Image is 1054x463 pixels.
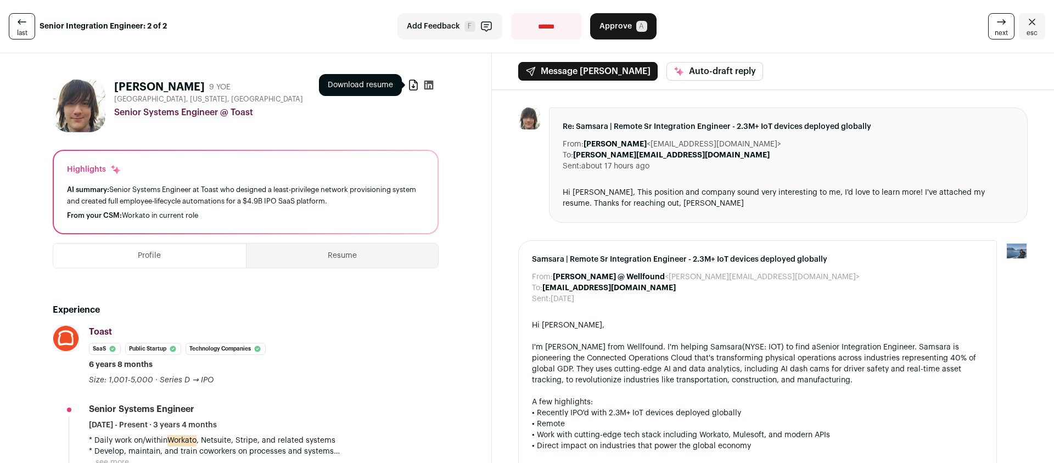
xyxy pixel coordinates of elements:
span: esc [1027,29,1038,37]
dt: Sent: [532,293,551,304]
div: Workato in current role [67,211,424,220]
div: • Direct impact on industries that power the global economy [532,441,983,451]
span: (NYSE: IOT) to find a [742,343,816,351]
span: next [995,29,1008,37]
b: [EMAIL_ADDRESS][DOMAIN_NAME] [542,284,676,292]
span: Toast [89,328,112,336]
div: A few highlights: [532,397,983,408]
a: Close [1019,13,1045,39]
h1: [PERSON_NAME] [114,80,205,95]
div: Senior Systems Engineer [89,403,194,415]
div: • Recently IPO'd with 2.3M+ IoT devices deployed globally [532,408,983,419]
b: [PERSON_NAME][EMAIL_ADDRESS][DOMAIN_NAME] [573,151,770,159]
button: Message [PERSON_NAME] [518,62,658,81]
span: Approve [599,21,632,32]
div: Hi [PERSON_NAME], This position and company sound very interesting to me, I'd love to learn more!... [563,187,1014,209]
button: Add Feedback F [397,13,502,39]
p: * Develop, maintain, and train coworkers on processes and systems [89,446,439,457]
dd: <[PERSON_NAME][EMAIL_ADDRESS][DOMAIN_NAME]> [553,272,860,283]
img: 17109629-medium_jpg [1006,240,1028,262]
dt: From: [532,272,553,283]
div: Senior Systems Engineer at Toast who designed a least-privilege network provisioning system and c... [67,184,424,207]
p: * Daily work on/within , Netsuite, Stripe, and related systems [89,435,439,446]
div: Hi [PERSON_NAME], [532,320,983,331]
div: Highlights [67,164,121,175]
dd: about 17 hours ago [581,161,649,172]
div: Senior Systems Engineer @ Toast [114,106,439,119]
span: F [464,21,475,32]
span: Re: Samsara | Remote Sr Integration Engineer - 2.3M+ IoT devices deployed globally [563,121,1014,132]
button: Profile [53,244,246,268]
button: Approve A [590,13,657,39]
h2: Experience [53,303,439,317]
dt: Sent: [563,161,581,172]
dt: To: [532,283,542,293]
span: From your CSM: [67,212,122,219]
dt: From: [563,139,584,150]
span: AI summary: [67,186,109,193]
img: baf662a94bfd6b9b31dcd81ac1f3117cbe84c536fe74b287201582950b14d0c0.jpg [518,108,540,129]
span: 6 years 8 months [89,359,153,370]
div: Download resume [319,74,402,96]
span: · [155,375,158,386]
li: Technology Companies [186,343,266,355]
dt: To: [563,150,573,161]
span: Series D → IPO [160,376,214,384]
b: [PERSON_NAME] [584,140,647,148]
b: [PERSON_NAME] @ Wellfound [553,273,665,281]
strong: Senior Integration Engineer: 2 of 2 [40,21,167,32]
div: 9 YOE [209,82,231,93]
li: Public Startup [125,343,181,355]
dd: <[EMAIL_ADDRESS][DOMAIN_NAME]> [584,139,781,150]
span: A [636,21,647,32]
div: • Work with cutting-edge tech stack including Workato, Mulesoft, and modern APIs [532,430,983,441]
a: last [9,13,35,39]
span: last [17,29,27,37]
span: [DATE] - Present · 3 years 4 months [89,420,217,431]
span: Samsara | Remote Sr Integration Engineer - 2.3M+ IoT devices deployed globally [532,254,983,265]
span: [GEOGRAPHIC_DATA], [US_STATE], [GEOGRAPHIC_DATA] [114,95,303,104]
span: Size: 1,001-5,000 [89,376,153,384]
dd: [DATE] [551,293,574,304]
a: next [988,13,1014,39]
div: I'm [PERSON_NAME] from Wellfound. I'm helping Samsara Senior Integration Engineer. Samsara is pio... [532,342,983,386]
div: • Remote [532,419,983,430]
button: Resume [246,244,439,268]
img: baf662a94bfd6b9b31dcd81ac1f3117cbe84c536fe74b287201582950b14d0c0.jpg [53,80,105,132]
mark: Workato [167,434,197,447]
button: Auto-draft reply [666,62,763,81]
li: SaaS [89,343,121,355]
img: 566aa53cf2c11033d2f326b928a4d9ed7a201366827d659dae59eb64034f4371.jpg [53,326,79,351]
span: Add Feedback [407,21,460,32]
